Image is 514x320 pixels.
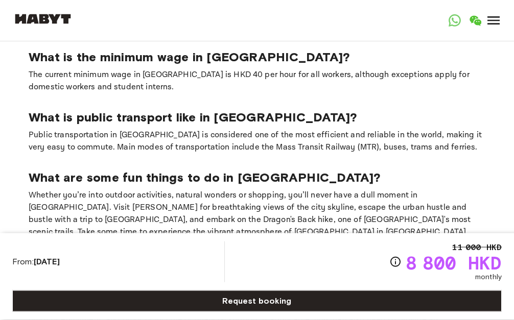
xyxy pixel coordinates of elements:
[29,129,485,154] p: Public transportation in [GEOGRAPHIC_DATA] is considered one of the most efficient and reliable i...
[29,110,485,125] p: What is public transport like in [GEOGRAPHIC_DATA]?
[29,189,485,251] p: Whether you’re into outdoor activities, natural wonders or shopping, you’ll never have a dull mom...
[29,170,485,185] p: What are some fun things to do in [GEOGRAPHIC_DATA]?
[389,256,402,268] svg: Check cost overview for full price breakdown. Please note that discounts apply to new joiners onl...
[12,290,502,312] a: Request booking
[34,257,60,266] b: [DATE]
[12,256,60,267] span: From:
[406,254,502,272] span: 8 800 HKD
[12,14,74,24] img: Habyt
[29,50,485,65] p: What is the minimum wage in [GEOGRAPHIC_DATA]?
[475,272,502,282] span: monthly
[452,241,502,254] span: 11 000 HKD
[29,69,485,93] p: The current minimum wage in [GEOGRAPHIC_DATA] is HKD 40 per hour for all workers, although except...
